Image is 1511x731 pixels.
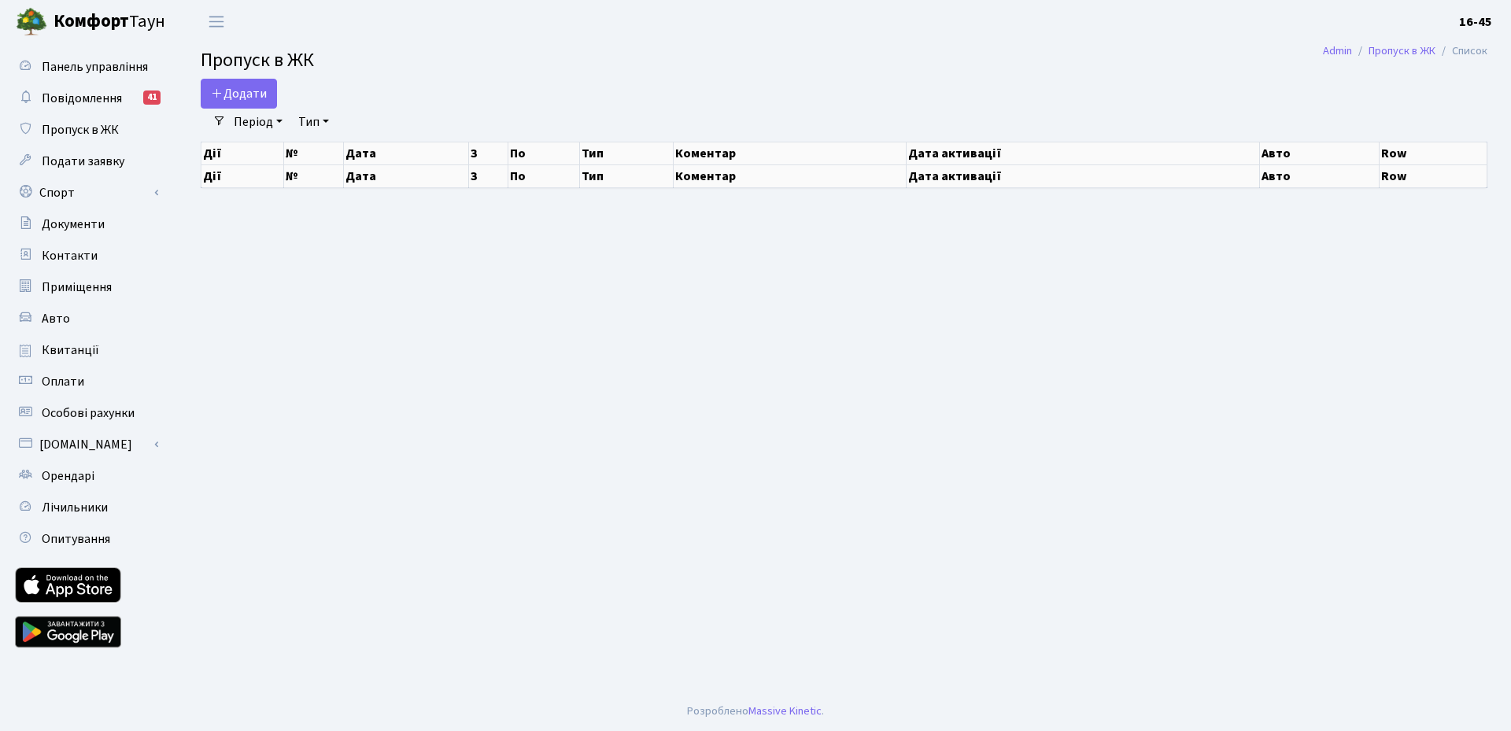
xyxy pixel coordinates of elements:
[42,310,70,327] span: Авто
[8,334,165,366] a: Квитанції
[687,703,824,720] div: Розроблено .
[211,85,267,102] span: Додати
[8,240,165,271] a: Контакти
[907,142,1259,164] th: Дата активації
[8,492,165,523] a: Лічильники
[42,342,99,359] span: Квитанції
[1323,42,1352,59] a: Admin
[42,279,112,296] span: Приміщення
[1379,142,1487,164] th: Row
[1259,164,1379,187] th: Авто
[42,90,122,107] span: Повідомлення
[674,142,907,164] th: Коментар
[8,271,165,303] a: Приміщення
[508,142,579,164] th: По
[8,397,165,429] a: Особові рахунки
[343,142,468,164] th: Дата
[201,142,284,164] th: Дії
[508,164,579,187] th: По
[42,467,94,485] span: Орендарі
[201,79,277,109] a: Додати
[8,83,165,114] a: Повідомлення41
[468,164,508,187] th: З
[8,177,165,209] a: Спорт
[54,9,165,35] span: Таун
[201,46,314,74] span: Пропуск в ЖК
[283,142,343,164] th: №
[1299,35,1511,68] nav: breadcrumb
[197,9,236,35] button: Переключити навігацію
[42,247,98,264] span: Контакти
[8,429,165,460] a: [DOMAIN_NAME]
[42,530,110,548] span: Опитування
[579,164,673,187] th: Тип
[907,164,1259,187] th: Дата активації
[8,51,165,83] a: Панель управління
[292,109,335,135] a: Тип
[1459,13,1492,31] a: 16-45
[42,121,119,138] span: Пропуск в ЖК
[343,164,468,187] th: Дата
[201,164,284,187] th: Дії
[8,366,165,397] a: Оплати
[8,303,165,334] a: Авто
[16,6,47,38] img: logo.png
[54,9,129,34] b: Комфорт
[8,209,165,240] a: Документи
[42,153,124,170] span: Подати заявку
[42,58,148,76] span: Панель управління
[748,703,822,719] a: Massive Kinetic
[42,499,108,516] span: Лічильники
[468,142,508,164] th: З
[227,109,289,135] a: Період
[143,90,161,105] div: 41
[8,460,165,492] a: Орендарі
[1259,142,1379,164] th: Авто
[42,373,84,390] span: Оплати
[1369,42,1435,59] a: Пропуск в ЖК
[8,523,165,555] a: Опитування
[579,142,673,164] th: Тип
[8,114,165,146] a: Пропуск в ЖК
[42,404,135,422] span: Особові рахунки
[1379,164,1487,187] th: Row
[1435,42,1487,60] li: Список
[283,164,343,187] th: №
[8,146,165,177] a: Подати заявку
[42,216,105,233] span: Документи
[674,164,907,187] th: Коментар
